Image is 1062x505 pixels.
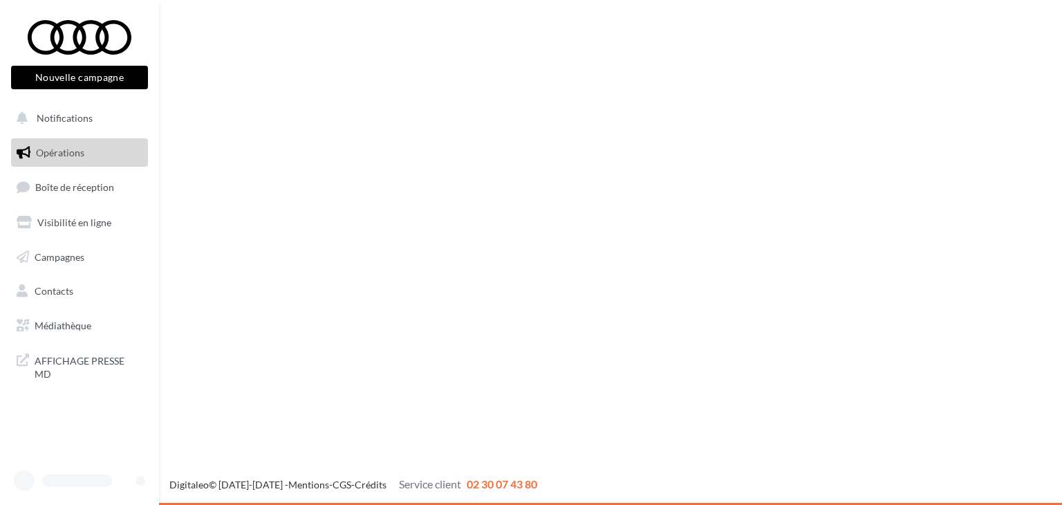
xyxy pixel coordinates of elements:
[333,479,351,490] a: CGS
[8,277,151,306] a: Contacts
[35,320,91,331] span: Médiathèque
[8,208,151,237] a: Visibilité en ligne
[35,285,73,297] span: Contacts
[8,243,151,272] a: Campagnes
[8,346,151,387] a: AFFICHAGE PRESSE MD
[169,479,209,490] a: Digitaleo
[35,351,142,381] span: AFFICHAGE PRESSE MD
[36,147,84,158] span: Opérations
[37,217,111,228] span: Visibilité en ligne
[35,181,114,193] span: Boîte de réception
[8,172,151,202] a: Boîte de réception
[37,112,93,124] span: Notifications
[169,479,537,490] span: © [DATE]-[DATE] - - -
[8,311,151,340] a: Médiathèque
[11,66,148,89] button: Nouvelle campagne
[467,477,537,490] span: 02 30 07 43 80
[288,479,329,490] a: Mentions
[355,479,386,490] a: Crédits
[399,477,461,490] span: Service client
[8,104,145,133] button: Notifications
[35,250,84,262] span: Campagnes
[8,138,151,167] a: Opérations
